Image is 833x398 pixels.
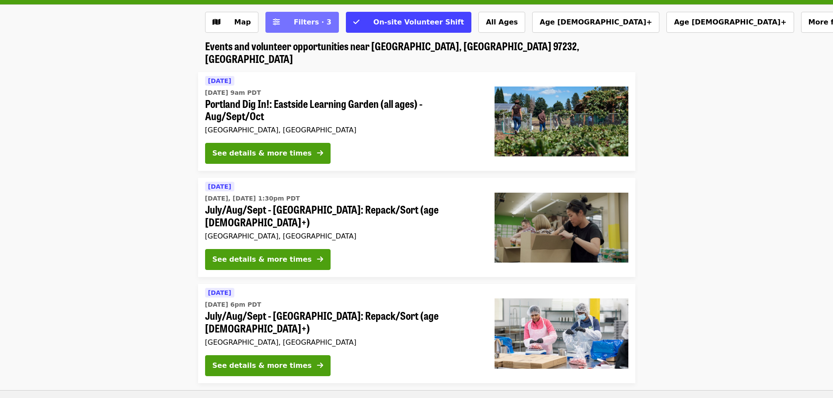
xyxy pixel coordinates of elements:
button: Age [DEMOGRAPHIC_DATA]+ [532,12,659,33]
div: See details & more times [213,148,312,159]
time: [DATE], [DATE] 1:30pm PDT [205,194,300,203]
i: check icon [353,18,359,26]
img: July/Aug/Sept - Beaverton: Repack/Sort (age 10+) organized by Oregon Food Bank [495,298,628,368]
button: Age [DEMOGRAPHIC_DATA]+ [666,12,794,33]
i: arrow-right icon [317,149,323,157]
span: July/Aug/Sept - [GEOGRAPHIC_DATA]: Repack/Sort (age [DEMOGRAPHIC_DATA]+) [205,203,481,228]
div: [GEOGRAPHIC_DATA], [GEOGRAPHIC_DATA] [205,126,481,134]
div: [GEOGRAPHIC_DATA], [GEOGRAPHIC_DATA] [205,232,481,240]
time: [DATE] 6pm PDT [205,300,261,309]
a: See details for "July/Aug/Sept - Beaverton: Repack/Sort (age 10+)" [198,284,635,383]
span: [DATE] [208,289,231,296]
button: Show map view [205,12,258,33]
a: See details for "Portland Dig In!: Eastside Learning Garden (all ages) - Aug/Sept/Oct" [198,72,635,171]
span: Filters · 3 [294,18,331,26]
span: Portland Dig In!: Eastside Learning Garden (all ages) - Aug/Sept/Oct [205,97,481,123]
div: [GEOGRAPHIC_DATA], [GEOGRAPHIC_DATA] [205,338,481,346]
button: On-site Volunteer Shift [346,12,471,33]
button: All Ages [478,12,525,33]
i: sliders-h icon [273,18,280,26]
i: map icon [213,18,220,26]
span: July/Aug/Sept - [GEOGRAPHIC_DATA]: Repack/Sort (age [DEMOGRAPHIC_DATA]+) [205,309,481,335]
div: See details & more times [213,360,312,371]
button: See details & more times [205,143,331,164]
button: See details & more times [205,355,331,376]
button: Filters (3 selected) [265,12,339,33]
img: Portland Dig In!: Eastside Learning Garden (all ages) - Aug/Sept/Oct organized by Oregon Food Bank [495,87,628,156]
span: On-site Volunteer Shift [373,18,464,26]
span: Map [234,18,251,26]
span: Events and volunteer opportunities near [GEOGRAPHIC_DATA], [GEOGRAPHIC_DATA] 97232, [GEOGRAPHIC_D... [205,38,579,66]
i: arrow-right icon [317,255,323,263]
img: July/Aug/Sept - Portland: Repack/Sort (age 8+) organized by Oregon Food Bank [495,193,628,263]
span: [DATE] [208,183,231,190]
button: See details & more times [205,249,331,270]
i: arrow-right icon [317,361,323,370]
span: [DATE] [208,77,231,84]
time: [DATE] 9am PDT [205,88,261,97]
a: See details for "July/Aug/Sept - Portland: Repack/Sort (age 8+)" [198,178,635,277]
div: See details & more times [213,254,312,265]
